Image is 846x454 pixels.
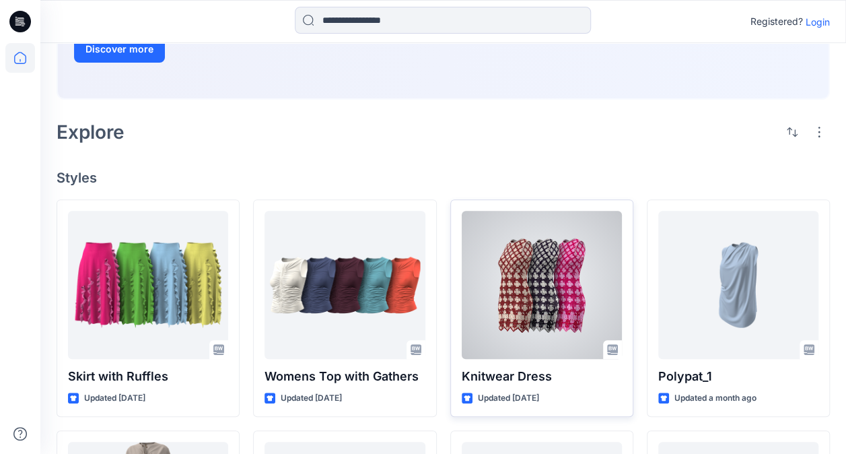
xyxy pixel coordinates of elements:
a: Knitwear Dress [462,211,622,359]
p: Knitwear Dress [462,367,622,386]
a: Womens Top with Gathers [265,211,425,359]
p: Registered? [750,13,803,30]
p: Updated a month ago [674,391,756,406]
p: Polypat_1 [658,367,818,386]
p: Login [806,15,830,29]
p: Skirt with Ruffles [68,367,228,386]
p: Updated [DATE] [478,391,539,406]
h2: Explore [57,121,125,143]
p: Updated [DATE] [84,391,145,406]
h4: Styles [57,170,830,186]
p: Updated [DATE] [281,391,342,406]
p: Womens Top with Gathers [265,367,425,386]
a: Polypat_1 [658,211,818,359]
button: Discover more [74,36,165,63]
a: Skirt with Ruffles [68,211,228,359]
